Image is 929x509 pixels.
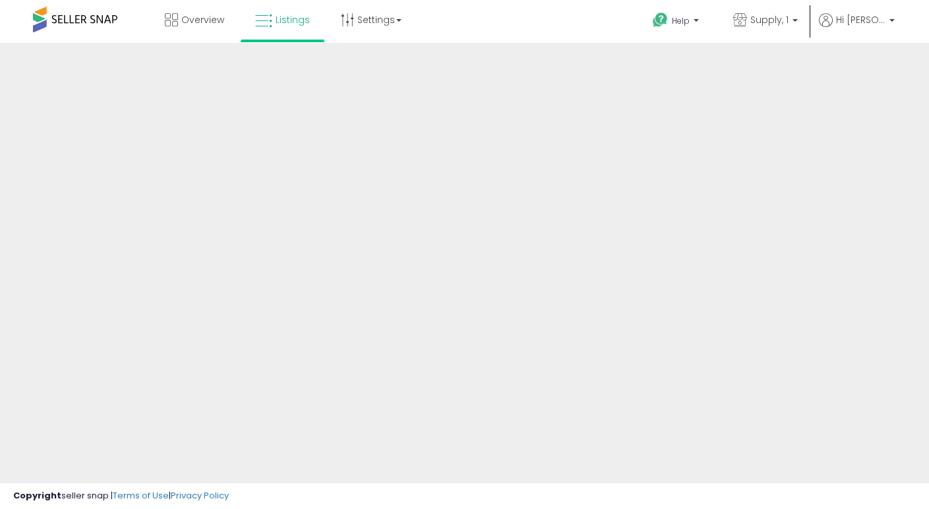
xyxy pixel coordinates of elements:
span: Overview [181,13,224,26]
a: Hi [PERSON_NAME] [819,13,895,43]
span: Hi [PERSON_NAME] [836,13,885,26]
strong: Copyright [13,489,61,502]
span: Help [672,15,690,26]
a: Help [642,2,712,43]
span: Supply, 1 [750,13,789,26]
a: Terms of Use [113,489,169,502]
span: Listings [276,13,310,26]
i: Get Help [652,12,669,28]
a: Privacy Policy [171,489,229,502]
div: seller snap | | [13,490,229,502]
